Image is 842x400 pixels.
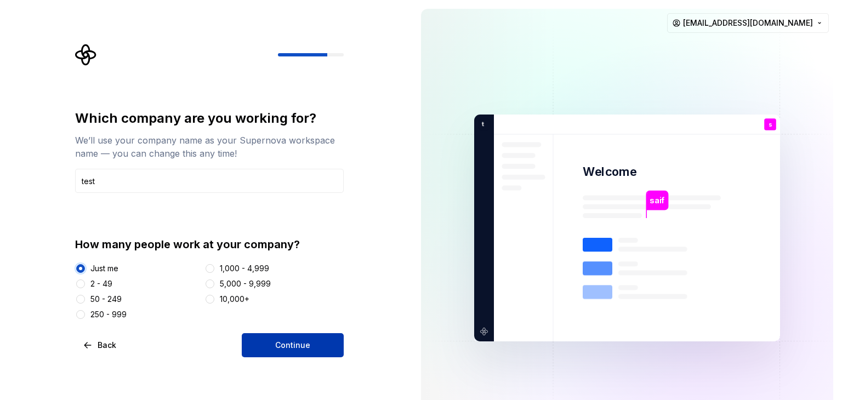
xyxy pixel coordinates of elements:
span: Continue [275,340,310,351]
div: Just me [90,263,118,274]
p: s [769,122,772,128]
button: Continue [242,333,344,357]
div: Which company are you working for? [75,110,344,127]
div: 10,000+ [220,294,249,305]
p: Welcome [583,164,636,180]
div: 1,000 - 4,999 [220,263,269,274]
span: Back [98,340,116,351]
svg: Supernova Logo [75,44,97,66]
input: Company name [75,169,344,193]
div: 5,000 - 9,999 [220,278,271,289]
p: t [478,119,484,129]
button: Back [75,333,126,357]
p: saif [650,195,664,207]
div: 2 - 49 [90,278,112,289]
button: [EMAIL_ADDRESS][DOMAIN_NAME] [667,13,829,33]
div: We’ll use your company name as your Supernova workspace name — you can change this any time! [75,134,344,160]
div: 250 - 999 [90,309,127,320]
div: How many people work at your company? [75,237,344,252]
div: 50 - 249 [90,294,122,305]
span: [EMAIL_ADDRESS][DOMAIN_NAME] [683,18,813,28]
